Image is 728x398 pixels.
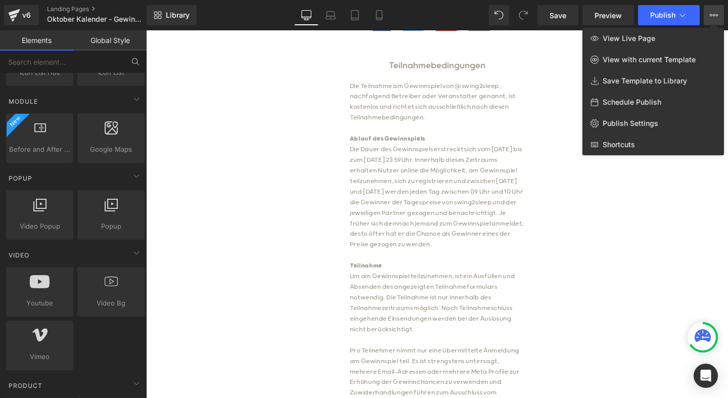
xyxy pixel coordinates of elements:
[8,381,43,390] span: Product
[8,173,33,183] span: Popup
[214,244,248,251] strong: Teilnahme
[8,250,30,260] span: Video
[9,221,70,232] span: Video Popup
[603,34,655,43] span: View Live Page
[343,5,367,25] a: Tablet
[214,55,389,96] span: Die Teilnahme am Gewinnspiel von @swing2sleep, nachfolgend Betreiber oder Veranstalter genannt, i...
[47,5,163,13] a: Landing Pages
[550,10,566,21] span: Save
[603,55,696,64] span: View with current Template
[638,5,700,25] button: Publish
[650,11,675,19] span: Publish
[603,98,661,107] span: Schedule Publish
[80,144,142,155] span: Google Maps
[489,5,509,25] button: Undo
[694,364,718,388] div: Open Intercom Messenger
[603,76,687,85] span: Save Template to Library
[20,9,33,22] div: v6
[214,31,398,43] h3: Teilnahmebedingungen
[47,15,144,23] span: Oktober Kalender - Gewinnspiel
[367,5,391,25] a: Mobile
[80,221,142,232] span: Popup
[166,11,190,20] span: Library
[704,5,724,25] button: View Live PageView with current TemplateSave Template to LibrarySchedule PublishPublish SettingsS...
[73,30,147,51] a: Global Style
[603,119,658,128] span: Publish Settings
[214,120,398,231] p: Die Dauer des Gewinnspiels erstreckt sich vom [DATE] bis zum [DATE] 23:59Uhr. Innerhalb dieses Ze...
[9,298,70,308] span: Youtube
[294,5,318,25] a: Desktop
[147,5,197,25] a: New Library
[603,140,635,149] span: Shortcuts
[214,331,398,398] p: Pro Teilnehmer nimmt nur eine übermittelte Anmeldung am Gewinnspiel teil. Es ist strengstens unte...
[4,5,39,25] a: v6
[214,253,398,331] p: Um am Gewinnspiel teilzunehmen, ist ein Ausfüllen und Absenden des angezeigten Teilnahmeformulars...
[8,97,39,106] span: Module
[214,110,294,118] strong: Ablauf des Gewinnspiels
[513,5,533,25] button: Redo
[582,5,634,25] a: Preview
[595,10,622,21] span: Preview
[9,351,70,362] span: Vimeo
[80,298,142,308] span: Video Bg
[9,144,70,155] span: Before and After Images
[318,5,343,25] a: Laptop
